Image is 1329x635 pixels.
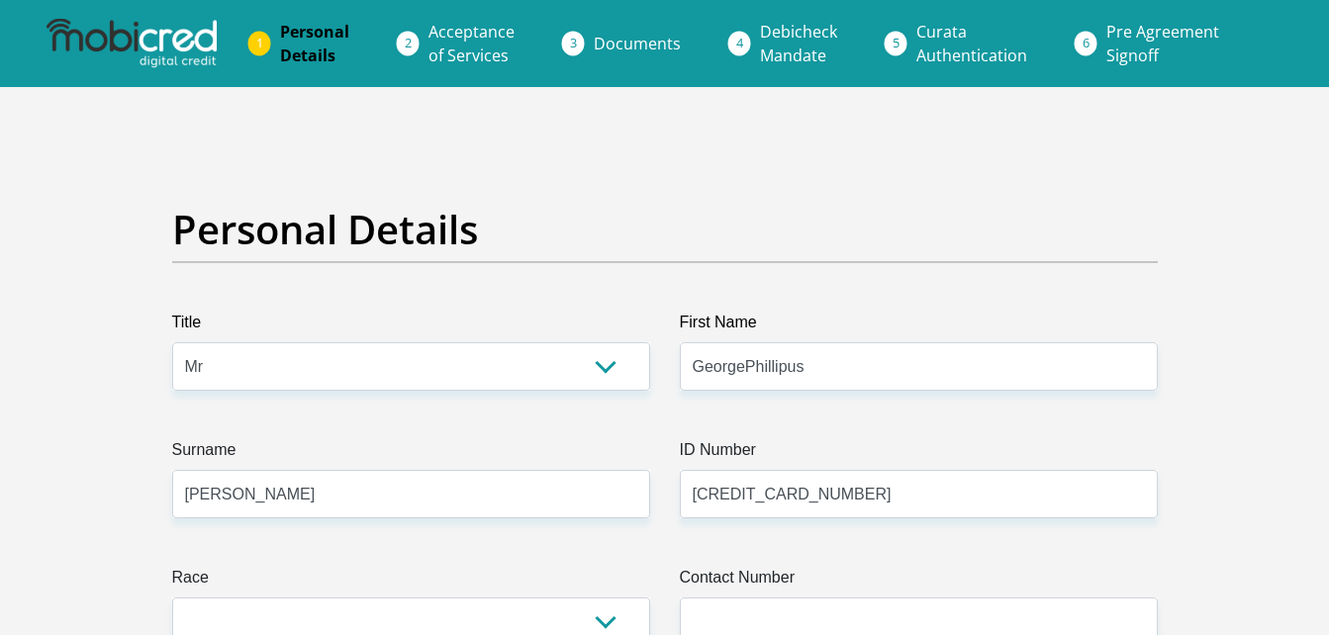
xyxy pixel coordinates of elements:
span: Pre Agreement Signoff [1106,21,1219,66]
a: DebicheckMandate [744,12,853,75]
label: ID Number [680,438,1158,470]
img: mobicred logo [47,19,217,68]
input: First Name [680,342,1158,391]
span: Debicheck Mandate [760,21,837,66]
input: ID Number [680,470,1158,518]
span: Curata Authentication [916,21,1027,66]
span: Personal Details [280,21,349,66]
label: Race [172,566,650,597]
span: Acceptance of Services [428,21,515,66]
a: Documents [578,24,697,63]
a: PersonalDetails [264,12,365,75]
label: Title [172,311,650,342]
label: Surname [172,438,650,470]
h2: Personal Details [172,206,1158,253]
input: Surname [172,470,650,518]
a: Acceptanceof Services [413,12,530,75]
label: Contact Number [680,566,1158,597]
a: CurataAuthentication [901,12,1043,75]
label: First Name [680,311,1158,342]
a: Pre AgreementSignoff [1091,12,1235,75]
span: Documents [594,33,681,54]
